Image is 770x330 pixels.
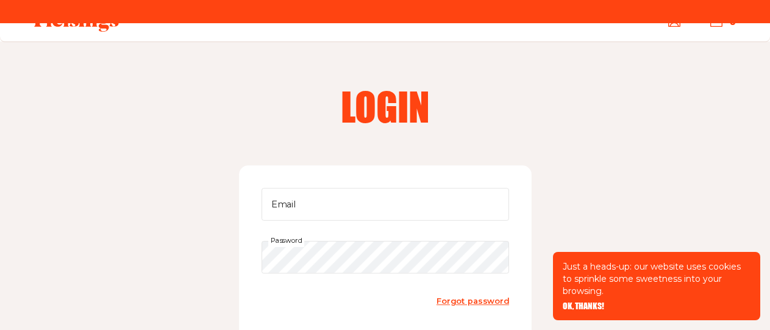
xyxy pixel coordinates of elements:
[436,296,508,306] span: Forgot password
[563,302,604,310] button: OK, THANKS!
[436,294,508,309] a: Forgot password
[563,260,750,297] p: Just a heads-up: our website uses cookies to sprinkle some sweetness into your browsing.
[262,188,509,220] input: Email
[229,87,541,126] h2: Login
[262,241,509,273] input: Password
[268,235,304,248] label: Password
